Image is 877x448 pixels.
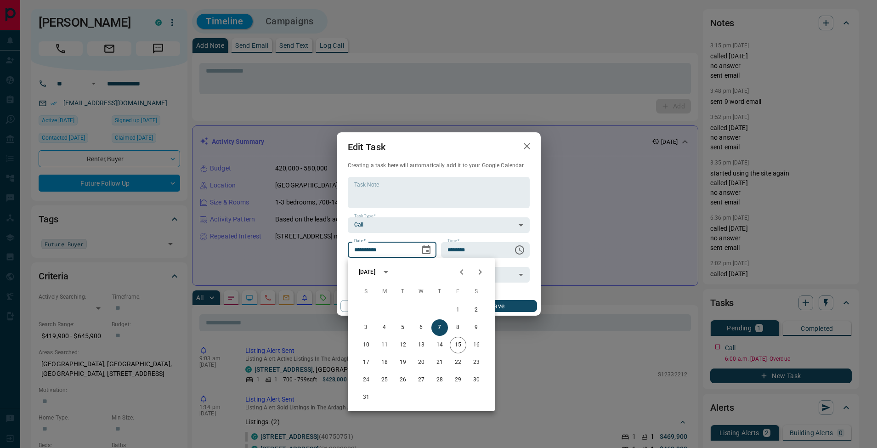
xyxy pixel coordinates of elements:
[376,372,393,388] button: 25
[358,283,374,301] span: Sunday
[358,389,374,406] button: 31
[431,319,448,336] button: 7
[378,264,394,280] button: calendar view is open, switch to year view
[450,354,466,371] button: 22
[358,354,374,371] button: 17
[395,372,411,388] button: 26
[468,302,485,318] button: 2
[468,319,485,336] button: 9
[358,337,374,353] button: 10
[468,283,485,301] span: Saturday
[468,372,485,388] button: 30
[340,300,419,312] button: Cancel
[510,241,529,259] button: Choose time, selected time is 6:00 AM
[468,337,485,353] button: 16
[458,300,537,312] button: Save
[450,283,466,301] span: Friday
[417,241,436,259] button: Choose date, selected date is Aug 7, 2025
[395,283,411,301] span: Tuesday
[413,337,430,353] button: 13
[376,319,393,336] button: 4
[358,319,374,336] button: 3
[468,354,485,371] button: 23
[354,213,376,219] label: Task Type
[431,337,448,353] button: 14
[413,283,430,301] span: Wednesday
[450,337,466,353] button: 15
[447,238,459,244] label: Time
[348,217,530,233] div: Call
[359,268,375,276] div: [DATE]
[376,354,393,371] button: 18
[395,337,411,353] button: 12
[413,372,430,388] button: 27
[354,238,366,244] label: Date
[450,319,466,336] button: 8
[450,302,466,318] button: 1
[395,354,411,371] button: 19
[450,372,466,388] button: 29
[358,372,374,388] button: 24
[471,263,489,281] button: Next month
[376,337,393,353] button: 11
[395,319,411,336] button: 5
[376,283,393,301] span: Monday
[413,354,430,371] button: 20
[453,263,471,281] button: Previous month
[413,319,430,336] button: 6
[431,354,448,371] button: 21
[431,283,448,301] span: Thursday
[431,372,448,388] button: 28
[348,162,530,170] p: Creating a task here will automatically add it to your Google Calendar.
[337,132,396,162] h2: Edit Task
